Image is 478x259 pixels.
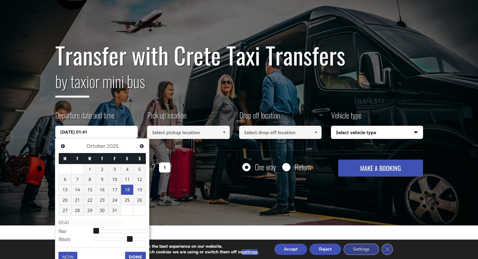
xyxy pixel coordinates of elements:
span: Tuesday [76,155,78,161]
h1: Transfer with Crete Taxi Transfers [55,42,423,68]
a: 24 [109,195,121,205]
button: Settings [343,244,379,255]
p: We are using cookies to give you the best experience on our website. [84,244,259,249]
a: 5 [134,164,146,174]
a: 15 [84,185,96,195]
span: 2025 [107,143,118,149]
a: 21 [71,195,84,205]
button: MAKE A BOOKING [338,160,423,177]
a: 20 [59,195,71,205]
a: 16 [96,185,108,195]
a: Show All Items [219,126,229,139]
p: You can find out more about which cookies we are using or switch them off in . [84,249,259,255]
a: 4 [121,164,133,174]
input: Select drop-off location [239,126,322,139]
a: 11 [121,174,133,184]
span: Friday [114,155,116,161]
a: 17 [109,185,121,195]
a: 6 [59,174,71,184]
a: 9 [96,174,108,184]
button: settings [242,249,258,255]
label: Vehicle type [331,110,361,126]
span: Previous [60,144,65,149]
input: Select pickup location [147,126,230,139]
label: Departure date and time [55,110,114,126]
dt: Hour [58,228,93,236]
span: Select vehicle type [331,126,423,139]
a: 29 [84,205,96,215]
a: 26 [134,195,146,205]
span: Thursday [101,155,103,161]
span: Wednesday [88,155,91,161]
a: 2 [96,164,108,174]
button: Accept [274,244,307,255]
label: One way [255,163,276,171]
span: Next [139,144,144,149]
label: How many passengers ? [55,160,155,175]
span: October [86,143,106,149]
span: by taxi [55,69,89,98]
label: Return [295,163,311,171]
a: 27 [59,205,71,215]
span: Saturday [126,155,128,161]
a: 7 [71,174,84,184]
a: Show All Items [311,126,321,139]
a: 22 [84,195,96,205]
a: 3 [109,164,121,174]
button: Reject [310,244,341,255]
a: 23 [96,195,108,205]
a: 1 [84,164,96,174]
a: 25 [121,195,133,205]
a: 19 [134,185,146,195]
a: 30 [96,205,108,215]
a: 31 [109,205,121,215]
a: Previous [58,142,67,150]
label: Drop off location [239,110,280,126]
button: Close GDPR Cookie Banner [382,244,393,255]
h2: or mini bus [55,68,423,102]
a: 10 [109,174,121,184]
a: 13 [59,185,71,195]
label: Pick up location [147,110,186,126]
a: Next [137,142,146,150]
a: 14 [71,185,84,195]
a: 28 [71,205,84,215]
span: Monday [63,155,66,161]
a: 12 [134,174,146,184]
a: 18 [121,185,133,195]
span: Sunday [139,155,141,161]
a: 8 [84,174,96,184]
dt: Minute [58,236,93,244]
